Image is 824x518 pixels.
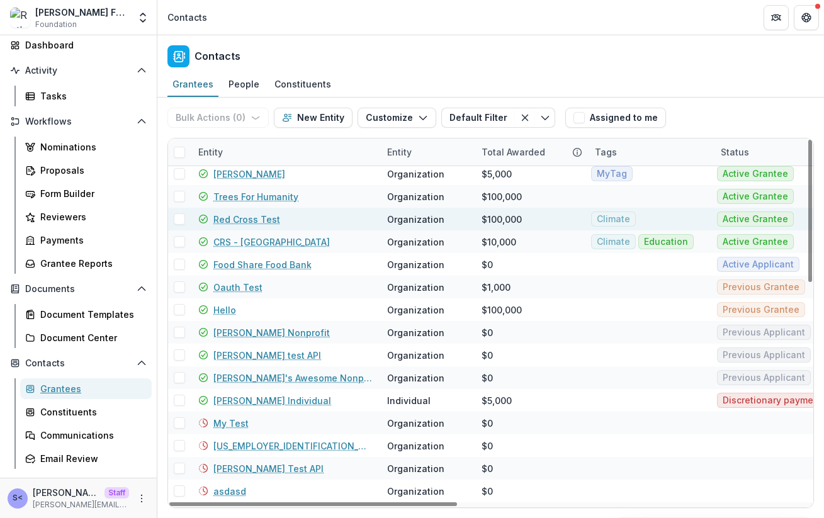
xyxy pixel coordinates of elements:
div: Email Review [40,452,142,465]
button: Clear filter [515,108,535,128]
h2: Contacts [195,50,240,62]
div: Grantees [40,382,142,395]
div: Organization [387,281,444,294]
div: Entity [191,138,380,166]
div: Tags [587,138,713,166]
div: Payments [40,234,142,247]
span: Workflows [25,116,132,127]
div: Individual [387,394,431,407]
div: Total Awarded [474,145,553,159]
button: Customize [358,108,436,128]
div: Organization [387,258,444,271]
span: Documents [25,284,132,295]
a: Grantee Reports [20,253,152,274]
span: Active Grantee [723,214,788,225]
div: $100,000 [482,190,522,203]
a: Reviewers [20,206,152,227]
button: Open Activity [5,60,152,81]
div: Form Builder [40,187,142,200]
div: Organization [387,326,444,339]
a: Constituents [269,72,336,97]
a: Payments [20,230,152,251]
div: Status [713,145,757,159]
span: Previous Grantee [723,282,799,293]
button: Toggle menu [535,108,555,128]
div: Total Awarded [474,138,587,166]
a: CRS - [GEOGRAPHIC_DATA] [213,235,330,249]
div: Organization [387,167,444,181]
div: Constituents [40,405,142,419]
p: [PERSON_NAME][EMAIL_ADDRESS][DOMAIN_NAME] [33,499,129,510]
div: Organization [387,349,444,362]
div: $0 [482,485,493,498]
div: Entity [380,138,474,166]
a: Trees For Humanity [213,190,298,203]
div: Tasks [40,89,142,103]
a: Communications [20,425,152,446]
button: Bulk Actions (0) [167,108,269,128]
button: Open Documents [5,279,152,299]
a: [PERSON_NAME] Nonprofit [213,326,330,339]
div: $100,000 [482,303,522,317]
span: Active Grantee [723,237,788,247]
div: $1,000 [482,281,511,294]
div: Entity [191,145,230,159]
span: Climate [597,214,630,225]
div: Organization [387,190,444,203]
div: Proposals [40,164,142,177]
div: $0 [482,349,493,362]
span: Climate [597,237,630,247]
button: Default Filter [441,108,515,128]
div: Constituents [269,75,336,93]
div: Organization [387,462,444,475]
div: $0 [482,439,493,453]
div: Communications [40,429,142,442]
div: Tags [587,145,624,159]
button: Open Contacts [5,353,152,373]
span: Active Grantee [723,191,788,202]
div: $5,000 [482,167,512,181]
a: [PERSON_NAME] test API [213,349,321,362]
span: Contacts [25,358,132,369]
a: Grantees [20,378,152,399]
a: Document Center [20,327,152,348]
div: Organization [387,485,444,498]
div: Organization [387,303,444,317]
span: Activity [25,65,132,76]
a: Grantees [167,72,218,97]
p: Staff [104,487,129,498]
div: Grantees [167,75,218,93]
a: Hello [213,303,236,317]
div: Document Center [40,331,142,344]
div: $0 [482,371,493,385]
a: [PERSON_NAME]'s Awesome Nonprofit [213,371,372,385]
a: [PERSON_NAME] [213,167,285,181]
a: People [223,72,264,97]
div: Grantee Reports [40,257,142,270]
button: Open Data & Reporting [5,474,152,494]
div: Reviewers [40,210,142,223]
a: [US_EMPLOYER_IDENTIFICATION_NUMBER] [213,439,372,453]
a: Food Share Food Bank [213,258,312,271]
button: New Entity [274,108,353,128]
a: Oauth Test [213,281,262,294]
a: Document Templates [20,304,152,325]
button: Get Help [794,5,819,30]
div: Document Templates [40,308,142,321]
div: $0 [482,462,493,475]
div: Organization [387,371,444,385]
div: People [223,75,264,93]
a: [PERSON_NAME] Individual [213,394,331,407]
a: Red Cross Test [213,213,280,226]
span: Previous Grantee [723,305,799,315]
span: Previous Applicant [723,373,805,383]
div: Organization [387,439,444,453]
a: Nominations [20,137,152,157]
span: Previous Applicant [723,350,805,361]
span: MyTag [597,169,627,179]
button: Open Workflows [5,111,152,132]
